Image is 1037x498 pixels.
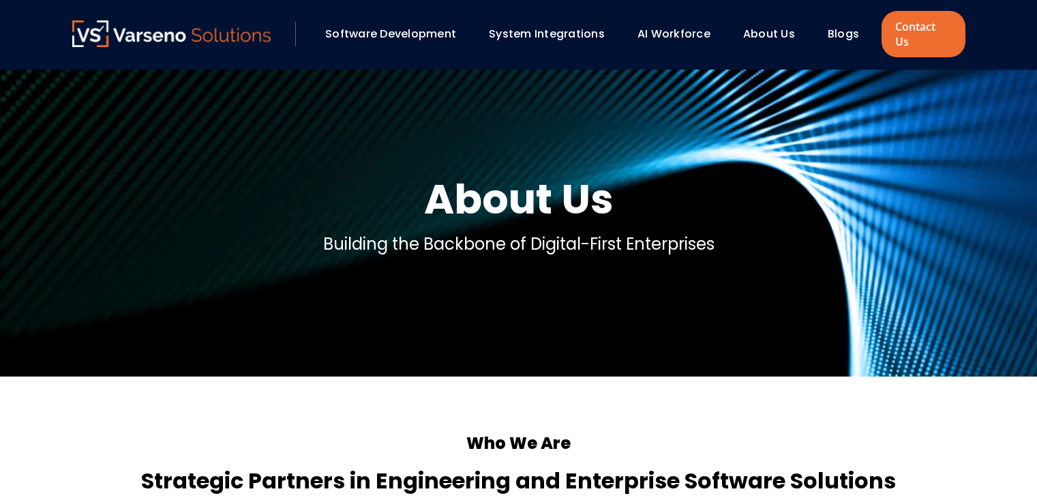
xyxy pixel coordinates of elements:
[72,431,965,456] h5: Who We Are
[736,23,814,46] div: About Us
[489,26,605,42] a: System Integrations
[72,20,271,47] img: Varseno Solutions – Product Engineering & IT Services
[637,26,710,42] a: AI Workforce
[72,20,271,48] a: Varseno Solutions – Product Engineering & IT Services
[72,465,965,497] h4: Strategic Partners in Engineering and Enterprise Software Solutions
[424,172,614,226] h1: About Us
[828,26,859,42] a: Blogs
[743,26,795,42] a: About Us
[325,26,456,42] a: Software Development
[318,23,475,46] div: Software Development
[631,23,730,46] div: AI Workforce
[482,23,624,46] div: System Integrations
[821,23,878,46] div: Blogs
[882,11,965,57] a: Contact Us
[323,232,715,257] p: Building the Backbone of Digital-First Enterprises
